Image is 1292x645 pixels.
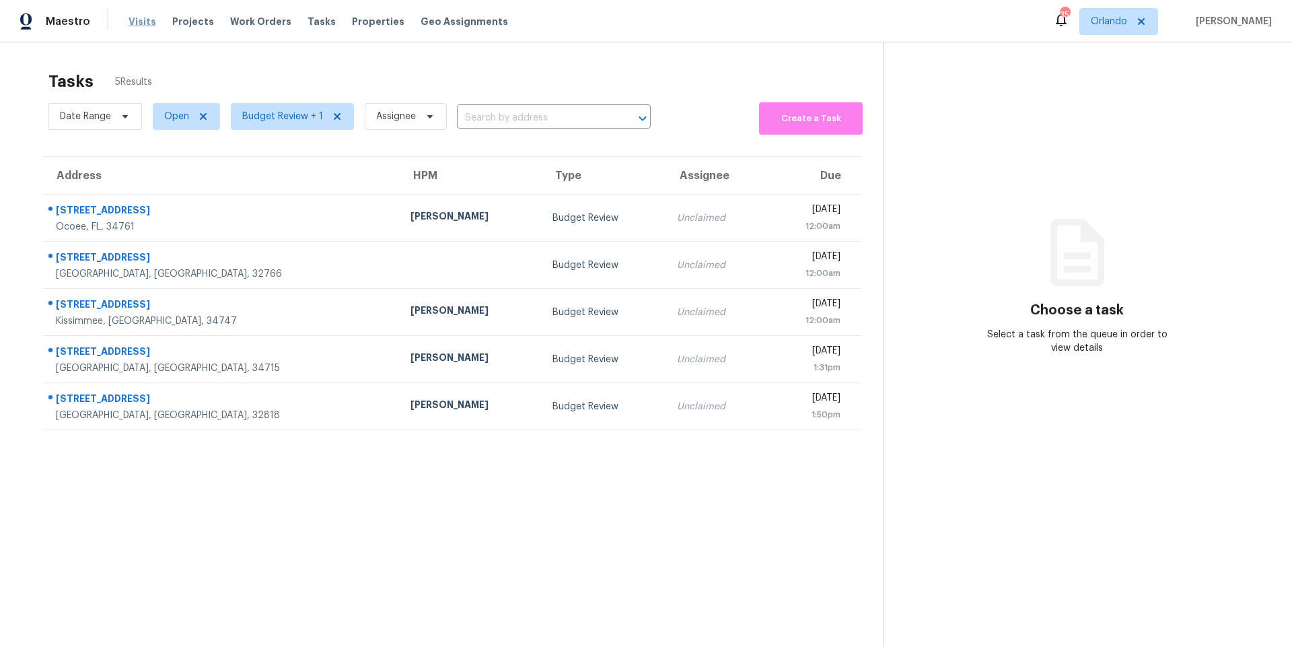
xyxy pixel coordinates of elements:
[777,361,840,374] div: 1:31pm
[777,314,840,327] div: 12:00am
[777,250,840,267] div: [DATE]
[666,157,766,195] th: Assignee
[56,267,389,281] div: [GEOGRAPHIC_DATA], [GEOGRAPHIC_DATA], 32766
[242,110,323,123] span: Budget Review + 1
[56,362,389,375] div: [GEOGRAPHIC_DATA], [GEOGRAPHIC_DATA], 34715
[677,211,755,225] div: Unclaimed
[552,211,656,225] div: Budget Review
[777,203,840,219] div: [DATE]
[421,15,508,28] span: Geo Assignments
[172,15,214,28] span: Projects
[164,110,189,123] span: Open
[56,345,389,362] div: [STREET_ADDRESS]
[115,75,152,89] span: 5 Results
[48,75,94,88] h2: Tasks
[400,157,542,195] th: HPM
[552,306,656,319] div: Budget Review
[633,109,652,128] button: Open
[56,250,389,267] div: [STREET_ADDRESS]
[766,157,861,195] th: Due
[1060,8,1069,22] div: 35
[457,108,613,129] input: Search by address
[552,400,656,413] div: Budget Review
[777,408,840,421] div: 1:50pm
[56,392,389,409] div: [STREET_ADDRESS]
[777,219,840,233] div: 12:00am
[1091,15,1127,28] span: Orlando
[1030,304,1124,317] h3: Choose a task
[56,409,389,422] div: [GEOGRAPHIC_DATA], [GEOGRAPHIC_DATA], 32818
[352,15,404,28] span: Properties
[43,157,400,195] th: Address
[129,15,156,28] span: Visits
[677,353,755,366] div: Unclaimed
[410,304,531,320] div: [PERSON_NAME]
[777,297,840,314] div: [DATE]
[677,259,755,272] div: Unclaimed
[542,157,667,195] th: Type
[56,314,389,328] div: Kissimmee, [GEOGRAPHIC_DATA], 34747
[56,203,389,220] div: [STREET_ADDRESS]
[56,220,389,234] div: Ocoee, FL, 34761
[46,15,90,28] span: Maestro
[376,110,416,123] span: Assignee
[410,351,531,368] div: [PERSON_NAME]
[56,298,389,314] div: [STREET_ADDRESS]
[230,15,291,28] span: Work Orders
[759,102,863,135] button: Create a Task
[60,110,111,123] span: Date Range
[410,209,531,226] div: [PERSON_NAME]
[980,328,1174,355] div: Select a task from the queue in order to view details
[552,259,656,272] div: Budget Review
[552,353,656,366] div: Budget Review
[410,398,531,415] div: [PERSON_NAME]
[777,267,840,280] div: 12:00am
[677,400,755,413] div: Unclaimed
[1190,15,1272,28] span: [PERSON_NAME]
[677,306,755,319] div: Unclaimed
[777,344,840,361] div: [DATE]
[777,391,840,408] div: [DATE]
[308,17,336,26] span: Tasks
[766,111,856,127] span: Create a Task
